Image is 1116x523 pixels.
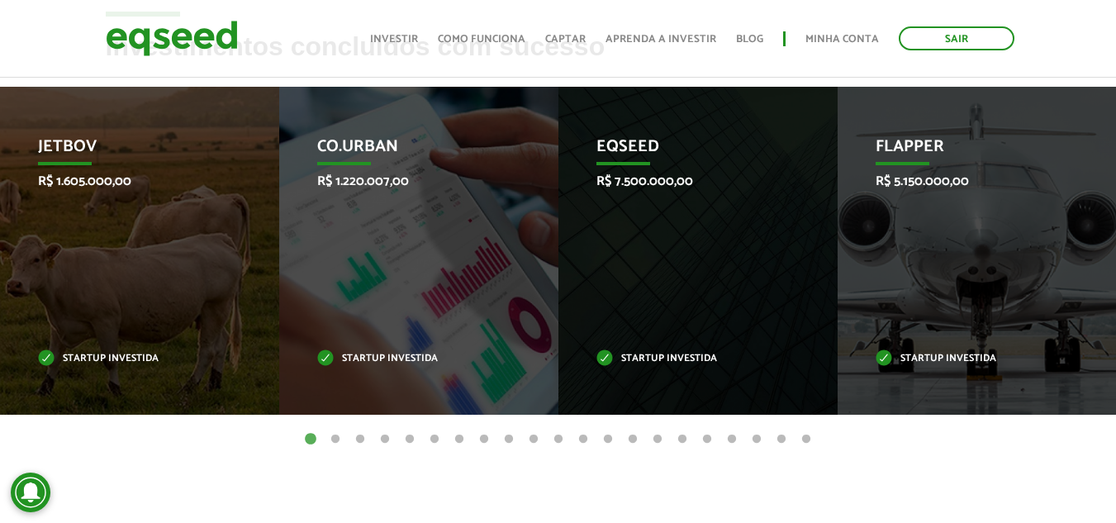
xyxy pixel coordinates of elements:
[575,431,591,448] button: 12 of 21
[317,354,496,364] p: Startup investida
[38,137,216,165] p: JetBov
[605,34,716,45] a: Aprenda a investir
[596,137,775,165] p: EqSeed
[451,431,468,448] button: 7 of 21
[106,17,238,60] img: EqSeed
[38,174,216,189] p: R$ 1.605.000,00
[426,431,443,448] button: 6 of 21
[317,174,496,189] p: R$ 1.220.007,00
[649,431,666,448] button: 15 of 21
[736,34,763,45] a: Blog
[876,354,1054,364] p: Startup investida
[550,431,567,448] button: 11 of 21
[596,174,775,189] p: R$ 7.500.000,00
[805,34,879,45] a: Minha conta
[674,431,691,448] button: 16 of 21
[438,34,525,45] a: Como funciona
[899,26,1014,50] a: Sair
[327,431,344,448] button: 2 of 21
[773,431,790,448] button: 20 of 21
[798,431,814,448] button: 21 of 21
[596,354,775,364] p: Startup investida
[876,137,1054,165] p: Flapper
[370,34,418,45] a: Investir
[600,431,616,448] button: 13 of 21
[38,354,216,364] p: Startup investida
[401,431,418,448] button: 5 of 21
[352,431,368,448] button: 3 of 21
[699,431,715,448] button: 17 of 21
[545,34,586,45] a: Captar
[317,137,496,165] p: Co.Urban
[876,174,1054,189] p: R$ 5.150.000,00
[525,431,542,448] button: 10 of 21
[501,431,517,448] button: 9 of 21
[624,431,641,448] button: 14 of 21
[748,431,765,448] button: 19 of 21
[377,431,393,448] button: 4 of 21
[724,431,740,448] button: 18 of 21
[302,431,319,448] button: 1 of 21
[476,431,492,448] button: 8 of 21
